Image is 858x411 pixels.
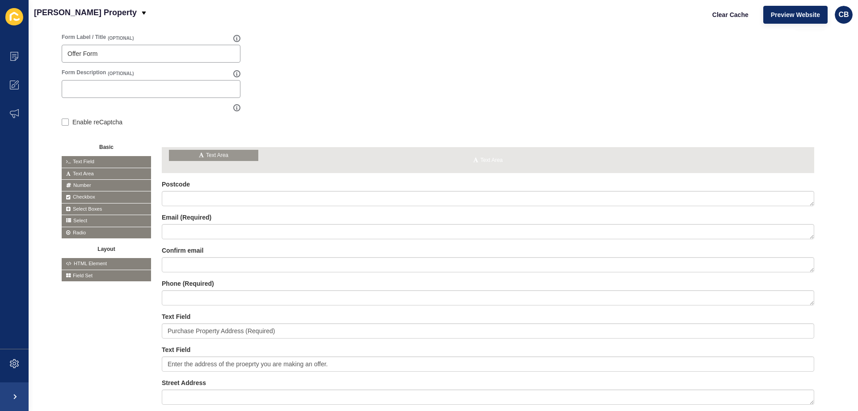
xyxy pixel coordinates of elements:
[62,215,151,226] span: Select
[62,34,106,41] label: Form Label / Title
[705,6,756,24] button: Clear Cache
[162,213,211,222] label: Email (Required)
[162,345,190,354] label: Text Field
[162,378,206,387] label: Street Address
[712,10,749,19] span: Clear Cache
[162,246,203,255] label: Confirm email
[162,279,214,288] label: Phone (Required)
[162,147,814,173] span: Text Area
[62,203,151,215] span: Select Boxes
[838,10,849,19] span: CB
[62,69,106,76] label: Form Description
[169,150,258,161] span: Text Area
[62,191,151,203] span: Checkbox
[771,10,820,19] span: Preview Website
[72,118,122,127] label: Enable reCaptcha
[62,258,151,269] span: HTML Element
[162,312,190,321] label: Text Field
[62,180,151,191] span: Number
[62,243,151,254] button: Layout
[763,6,828,24] button: Preview Website
[62,141,151,152] button: Basic
[108,35,134,42] span: (OPTIONAL)
[62,270,151,281] span: Field Set
[62,227,151,238] span: Radio
[162,180,190,189] label: Postcode
[108,71,134,77] span: (OPTIONAL)
[62,168,151,179] span: Text Area
[62,156,151,167] span: Text Field
[34,1,137,24] p: [PERSON_NAME] Property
